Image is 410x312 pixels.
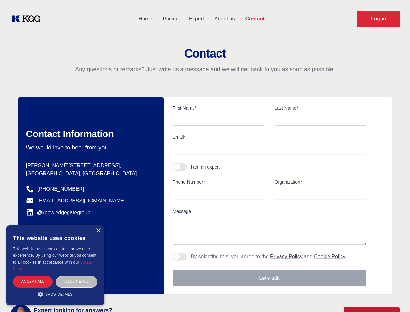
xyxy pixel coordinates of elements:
[275,179,366,185] label: Organization*
[26,144,153,151] p: We would love to hear from you.
[26,162,153,170] p: [PERSON_NAME][STREET_ADDRESS],
[96,228,101,233] div: Close
[314,254,345,259] a: Cookie Policy
[378,281,410,312] iframe: Chat Widget
[13,291,97,297] div: Show details
[275,105,366,111] label: Last Name*
[173,179,264,185] label: Phone Number*
[26,128,153,140] h2: Contact Information
[240,10,270,27] a: Contact
[38,197,126,205] a: [EMAIL_ADDRESS][DOMAIN_NAME]
[13,230,97,246] div: This website uses cookies
[133,10,157,27] a: Home
[184,10,209,27] a: Expert
[10,14,45,24] a: KOL Knowledge Platform: Talk to Key External Experts (KEE)
[270,254,303,259] a: Privacy Policy
[209,10,240,27] a: About us
[173,134,366,140] label: Email*
[191,253,347,261] p: By selecting this, you agree to the and .
[173,270,366,286] button: Let's talk
[26,170,153,177] p: [GEOGRAPHIC_DATA], [GEOGRAPHIC_DATA]
[56,276,97,287] div: Decline all
[157,10,184,27] a: Pricing
[191,164,220,170] div: I am an expert
[26,209,91,216] a: @knowledgegategroup
[38,185,84,193] a: [PHONE_NUMBER]
[13,247,96,265] span: This website uses cookies to improve user experience. By using our website you consent to all coo...
[173,105,264,111] label: First Name*
[173,208,366,214] label: Message
[45,292,73,296] span: Show details
[357,11,400,27] a: Request Demo
[8,65,402,73] p: Any questions or remarks? Just write us a message and we will get back to you as soon as possible!
[8,47,402,60] h2: Contact
[13,260,92,271] a: Cookie Policy
[13,276,53,287] div: Accept all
